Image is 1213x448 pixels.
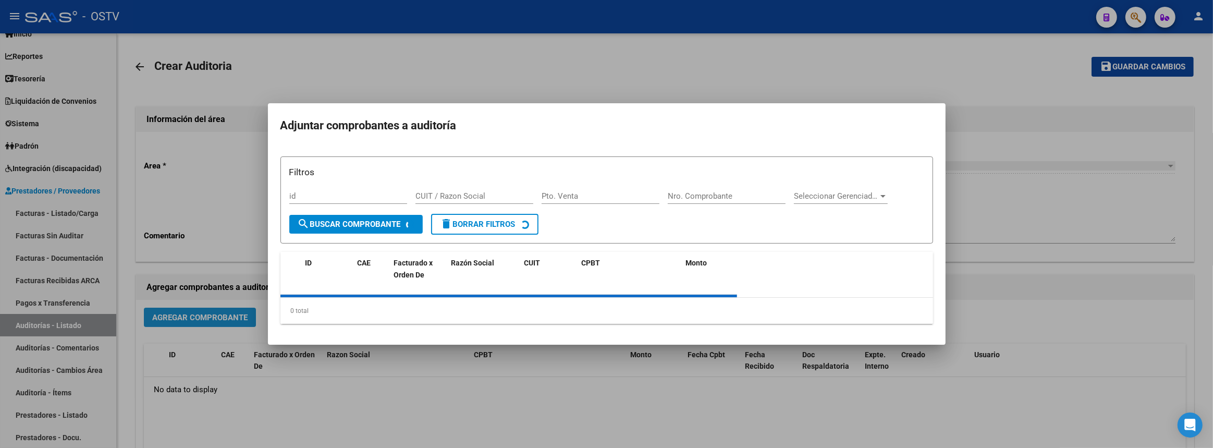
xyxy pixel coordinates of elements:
[451,259,495,267] span: Razón Social
[447,252,520,286] datatable-header-cell: Razón Social
[289,165,924,179] h3: Filtros
[794,191,878,201] span: Seleccionar Gerenciador
[301,252,353,286] datatable-header-cell: ID
[394,259,433,279] span: Facturado x Orden De
[280,116,933,136] h2: Adjuntar comprobantes a auditoría
[431,214,538,235] button: Borrar Filtros
[305,259,312,267] span: ID
[682,252,755,286] datatable-header-cell: Monto
[353,252,390,286] datatable-header-cell: CAE
[390,252,447,286] datatable-header-cell: Facturado x Orden De
[289,215,423,234] button: Buscar Comprobante
[440,217,453,230] mat-icon: delete
[1178,413,1203,438] div: Open Intercom Messenger
[686,259,707,267] span: Monto
[578,252,682,286] datatable-header-cell: CPBT
[520,252,578,286] datatable-header-cell: CUIT
[440,220,516,229] span: Borrar Filtros
[298,220,401,229] span: Buscar Comprobante
[280,298,933,324] div: 0 total
[298,217,310,230] mat-icon: search
[582,259,601,267] span: CPBT
[524,259,541,267] span: CUIT
[358,259,371,267] span: CAE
